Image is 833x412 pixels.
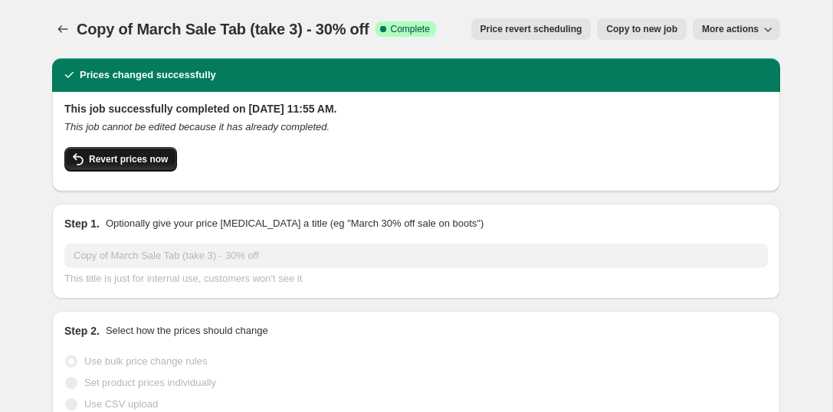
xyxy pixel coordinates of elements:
[606,23,677,35] span: Copy to new job
[84,398,158,410] span: Use CSV upload
[84,377,216,388] span: Set product prices individually
[702,23,759,35] span: More actions
[480,23,582,35] span: Price revert scheduling
[84,355,207,367] span: Use bulk price change rules
[391,23,430,35] span: Complete
[89,153,168,165] span: Revert prices now
[106,216,484,231] p: Optionally give your price [MEDICAL_DATA] a title (eg "March 30% off sale on boots")
[64,323,100,338] h2: Step 2.
[597,18,687,40] button: Copy to new job
[64,216,100,231] h2: Step 1.
[64,147,177,172] button: Revert prices now
[77,21,369,38] span: Copy of March Sale Tab (take 3) - 30% off
[64,244,768,268] input: 30% off holiday sale
[693,18,780,40] button: More actions
[106,323,268,338] p: Select how the prices should change
[471,18,592,40] button: Price revert scheduling
[52,18,74,40] button: Price change jobs
[80,67,216,83] h2: Prices changed successfully
[64,121,330,132] i: This job cannot be edited because it has already completed.
[64,273,302,284] span: This title is just for internal use, customers won't see it
[64,101,768,116] h2: This job successfully completed on [DATE] 11:55 AM.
